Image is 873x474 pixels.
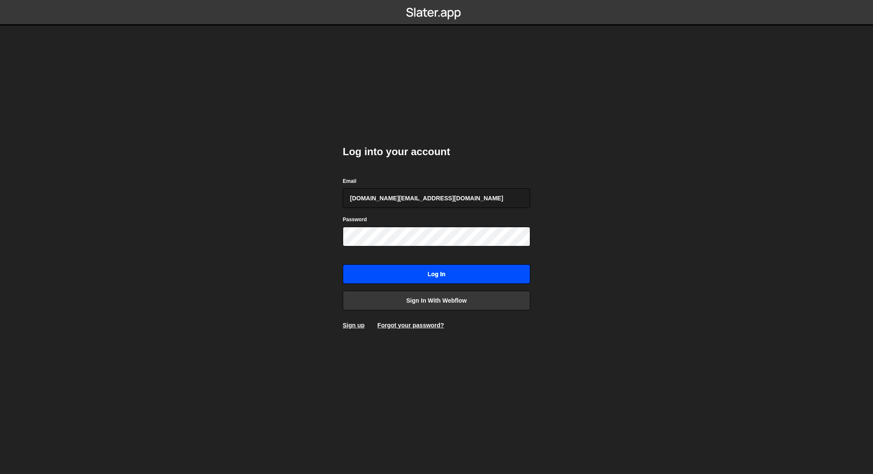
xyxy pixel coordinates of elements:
a: Sign up [343,322,364,329]
h2: Log into your account [343,145,530,159]
a: Forgot your password? [377,322,444,329]
label: Email [343,177,356,185]
a: Sign in with Webflow [343,291,530,310]
input: Log in [343,264,530,284]
label: Password [343,215,367,224]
